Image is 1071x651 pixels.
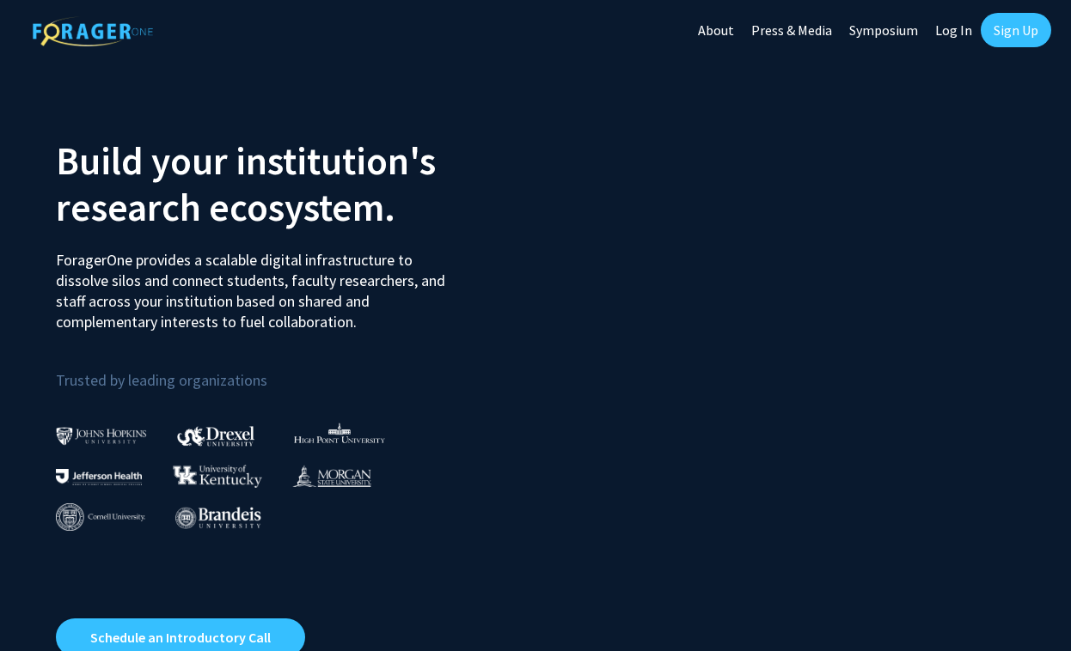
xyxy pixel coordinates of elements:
[294,423,385,443] img: High Point University
[33,16,153,46] img: ForagerOne Logo
[292,465,371,487] img: Morgan State University
[56,503,145,532] img: Cornell University
[56,237,467,332] p: ForagerOne provides a scalable digital infrastructure to dissolve silos and connect students, fac...
[56,427,147,445] img: Johns Hopkins University
[56,469,142,485] img: Thomas Jefferson University
[981,13,1051,47] a: Sign Up
[175,507,261,528] img: Brandeis University
[173,465,262,488] img: University of Kentucky
[56,346,523,393] p: Trusted by leading organizations
[177,426,254,446] img: Drexel University
[56,137,523,230] h2: Build your institution's research ecosystem.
